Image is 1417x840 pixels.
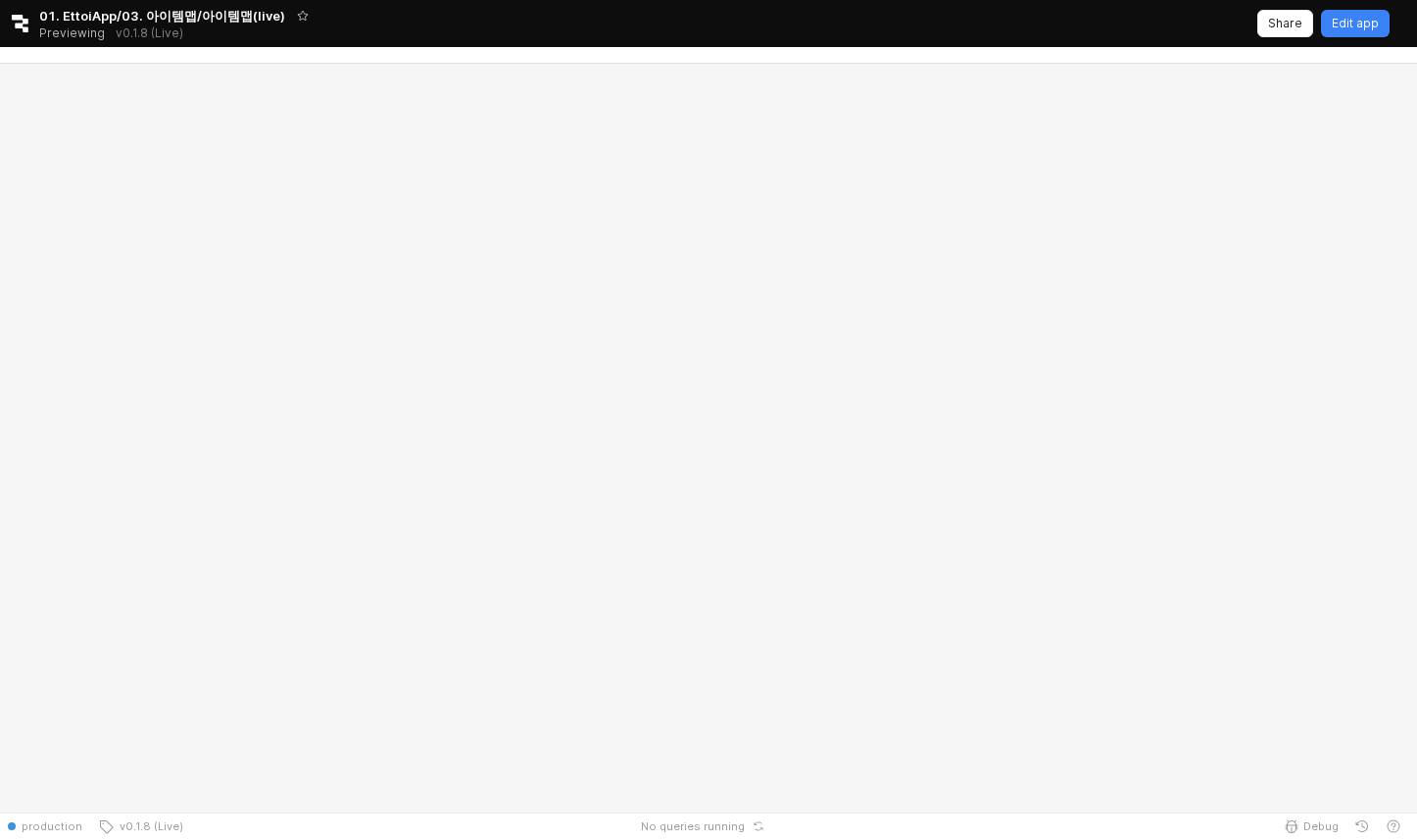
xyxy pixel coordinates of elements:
button: Releases and History [105,20,194,47]
p: v0.1.8 (Live) [116,25,183,41]
span: Previewing [39,24,105,43]
span: Debug [1303,818,1339,834]
div: Previewing v0.1.8 (Live) [39,20,194,47]
button: History [1346,813,1378,840]
span: 01. EttoiApp/03. 아이템맵/아이템맵(live) [39,6,285,25]
button: Help [1378,813,1409,840]
button: Share app [1257,10,1313,37]
p: Edit app [1332,16,1379,31]
span: production [22,818,82,834]
span: v0.1.8 (Live) [114,818,183,834]
button: Reset app state [749,820,768,832]
span: No queries running [641,818,745,834]
button: Debug [1276,813,1346,840]
button: Edit app [1321,10,1390,37]
button: v0.1.8 (Live) [90,813,191,840]
button: Add app to favorites [293,6,313,25]
p: Share [1268,16,1302,31]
